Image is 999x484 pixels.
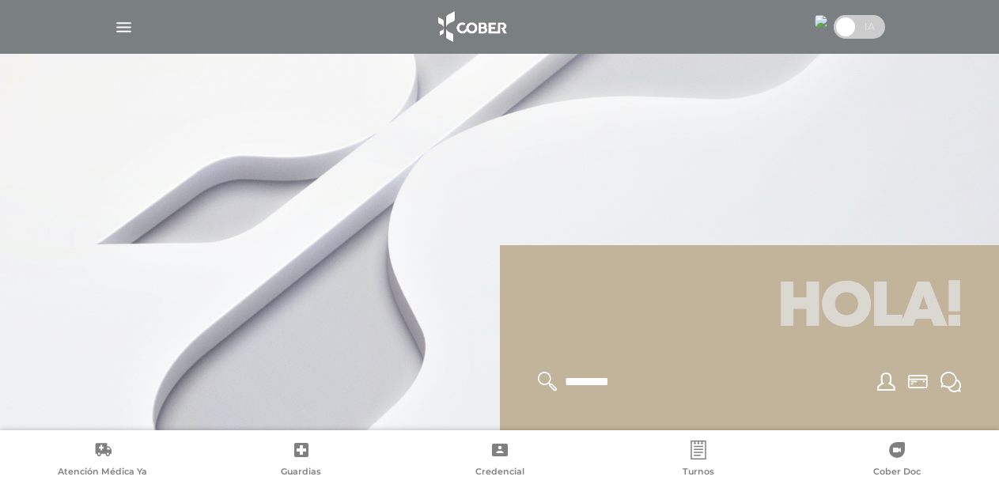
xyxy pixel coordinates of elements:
[873,466,921,480] span: Cober Doc
[429,8,513,46] img: logo_cober_home-white.png
[683,466,714,480] span: Turnos
[475,466,524,480] span: Credencial
[400,441,599,481] a: Credencial
[3,441,202,481] a: Atención Médica Ya
[58,466,147,480] span: Atención Médica Ya
[281,466,321,480] span: Guardias
[202,441,400,481] a: Guardias
[114,17,134,37] img: Cober_menu-lines-white.svg
[599,441,797,481] a: Turnos
[797,441,996,481] a: Cober Doc
[815,15,827,28] img: 778
[519,264,981,353] h1: Hola!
